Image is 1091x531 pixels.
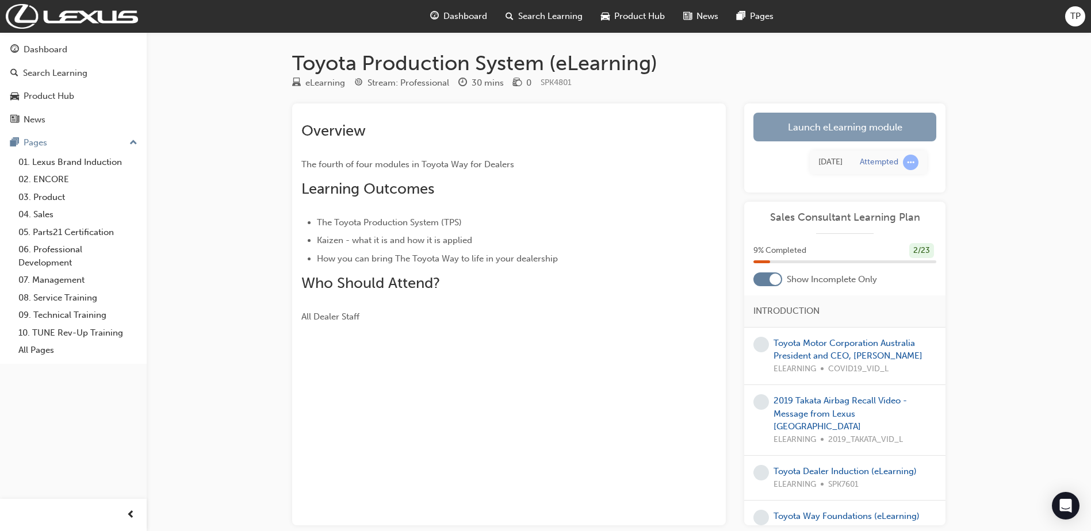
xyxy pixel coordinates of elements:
[753,465,769,480] span: learningRecordVerb_NONE-icon
[368,76,449,90] div: Stream: Professional
[1052,492,1079,520] div: Open Intercom Messenger
[14,171,142,188] a: 02. ENCORE
[24,90,74,103] div: Product Hub
[513,78,522,88] span: money-icon
[354,76,449,90] div: Stream
[1070,10,1081,23] span: TP
[774,511,920,521] a: Toyota Way Foundations (eLearning)
[421,5,496,28] a: guage-iconDashboard
[601,9,610,24] span: car-icon
[458,78,467,88] span: clock-icon
[614,10,665,23] span: Product Hub
[301,311,359,322] span: All Dealer Staff
[317,253,558,264] span: How you can bring The Toyota Way to life in your dealership
[5,39,142,60] a: Dashboard
[518,10,583,23] span: Search Learning
[592,5,674,28] a: car-iconProduct Hub
[496,5,592,28] a: search-iconSearch Learning
[317,217,462,228] span: The Toyota Production System (TPS)
[526,76,531,90] div: 0
[430,9,439,24] span: guage-icon
[903,155,918,170] span: learningRecordVerb_ATTEMPT-icon
[753,113,936,141] a: Launch eLearning module
[513,76,531,90] div: Price
[787,273,877,286] span: Show Incomplete Only
[5,86,142,107] a: Product Hub
[774,466,917,476] a: Toyota Dealer Induction (eLearning)
[728,5,783,28] a: pages-iconPages
[5,37,142,132] button: DashboardSearch LearningProduct HubNews
[14,271,142,289] a: 07. Management
[24,43,67,56] div: Dashboard
[292,78,301,88] span: learningResourceType_ELEARNING-icon
[683,9,692,24] span: news-icon
[1065,6,1085,26] button: TP
[5,63,142,84] a: Search Learning
[774,338,922,361] a: Toyota Motor Corporation Australia President and CEO, [PERSON_NAME]
[828,478,859,491] span: SPK7601
[10,138,19,148] span: pages-icon
[10,91,19,102] span: car-icon
[23,67,87,80] div: Search Learning
[10,115,19,125] span: news-icon
[818,156,843,169] div: Wed Sep 24 2025 08:48:08 GMT+1000 (Australian Eastern Standard Time)
[737,9,745,24] span: pages-icon
[301,274,440,292] span: Who Should Attend?
[753,394,769,410] span: learningRecordVerb_NONE-icon
[828,433,903,447] span: 2019_TAKATA_VID_L
[6,4,138,29] img: Trak
[909,243,934,259] div: 2 / 23
[301,180,434,198] span: Learning Outcomes
[5,132,142,153] button: Pages
[696,10,718,23] span: News
[14,306,142,324] a: 09. Technical Training
[24,113,45,126] div: News
[458,76,504,90] div: Duration
[14,224,142,241] a: 05. Parts21 Certification
[14,241,142,271] a: 06. Professional Development
[828,363,889,376] span: COVID19_VID_L
[5,109,142,130] a: News
[753,244,806,257] span: 9 % Completed
[14,324,142,342] a: 10. TUNE Rev-Up Training
[753,305,820,318] span: INTRODUCTION
[305,76,345,90] div: eLearning
[14,188,142,206] a: 03. Product
[317,235,472,245] span: Kaizen - what it is and how it is applied
[753,510,769,525] span: learningRecordVerb_NONE-icon
[774,395,907,432] a: 2019 Takata Airbag Recall Video - Message from Lexus [GEOGRAPHIC_DATA]
[301,122,366,140] span: Overview
[774,433,816,447] span: ELEARNING
[774,478,816,491] span: ELEARNING
[472,76,504,90] div: 30 mins
[292,76,345,90] div: Type
[354,78,363,88] span: target-icon
[750,10,774,23] span: Pages
[674,5,728,28] a: news-iconNews
[860,157,898,168] div: Attempted
[10,68,18,79] span: search-icon
[129,136,137,151] span: up-icon
[14,289,142,307] a: 08. Service Training
[774,363,816,376] span: ELEARNING
[506,9,514,24] span: search-icon
[753,211,936,224] a: Sales Consultant Learning Plan
[292,51,945,76] h1: Toyota Production System (eLearning)
[443,10,487,23] span: Dashboard
[10,45,19,55] span: guage-icon
[14,153,142,171] a: 01. Lexus Brand Induction
[14,341,142,359] a: All Pages
[127,508,135,522] span: prev-icon
[14,206,142,224] a: 04. Sales
[301,159,514,170] span: The fourth of four modules in Toyota Way for Dealers
[24,136,47,149] div: Pages
[541,78,572,87] span: Learning resource code
[753,337,769,352] span: learningRecordVerb_NONE-icon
